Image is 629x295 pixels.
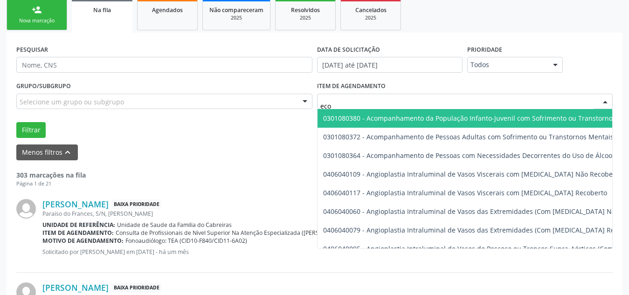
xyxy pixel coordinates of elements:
span: 0406040109 - Angioplastia Intraluminal de Vasos Viscerais com [MEDICAL_DATA] Não Recoberto [323,170,622,178]
a: [PERSON_NAME] [42,199,109,209]
label: Prioridade [467,42,502,57]
p: Solicitado por [PERSON_NAME] em [DATE] - há um mês [42,248,473,256]
span: Na fila [93,6,111,14]
input: Nome, CNS [16,57,312,73]
strong: 303 marcações na fila [16,171,86,179]
a: [PERSON_NAME] [42,282,109,293]
span: Baixa Prioridade [112,283,161,293]
span: Não compareceram [209,6,263,14]
div: Página 1 de 21 [16,180,86,188]
div: person_add [32,5,42,15]
label: PESQUISAR [16,42,48,57]
div: Nova marcação [14,17,60,24]
div: 2025 [282,14,329,21]
div: 2025 [347,14,394,21]
button: Filtrar [16,122,46,138]
label: Grupo/Subgrupo [16,79,71,94]
div: 2025 [209,14,263,21]
span: 0406040117 - Angioplastia Intraluminal de Vasos Viscerais com [MEDICAL_DATA] Recoberto [323,188,607,197]
span: Unidade de Saude da Familia do Cabreiras [117,221,232,229]
label: DATA DE SOLICITAÇÃO [317,42,380,57]
input: Selecione um intervalo [317,57,463,73]
b: Unidade de referência: [42,221,115,229]
label: Item de agendamento [317,79,386,94]
span: Fonoaudiólogo: TEA (CID10-F840/CID11-6A02) [125,237,247,245]
span: Agendados [152,6,183,14]
b: Item de agendamento: [42,229,114,237]
span: Consulta de Profissionais de Nivel Superior Na Atenção Especializada ([PERSON_NAME]) [116,229,350,237]
button: Menos filtroskeyboard_arrow_up [16,144,78,161]
input: Selecionar procedimento [320,97,594,116]
span: Baixa Prioridade [112,199,161,209]
i: keyboard_arrow_up [62,147,73,158]
span: Cancelados [355,6,387,14]
img: img [16,199,36,219]
div: Paraiso do Frances, S/N, [PERSON_NAME] [42,210,473,218]
span: Resolvidos [291,6,320,14]
span: Selecione um grupo ou subgrupo [20,97,124,107]
b: Motivo de agendamento: [42,237,124,245]
span: Todos [470,60,544,69]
